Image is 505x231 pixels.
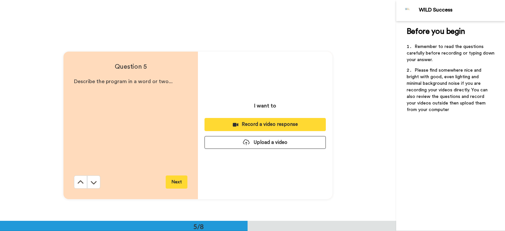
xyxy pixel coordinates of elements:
p: I want to [254,102,276,110]
button: Record a video response [204,118,326,131]
span: Describe the program in a word or two... [74,79,173,84]
div: WILD Success [419,7,505,13]
h4: Question 5 [74,62,187,71]
div: 5/8 [183,222,214,231]
div: Record a video response [210,121,321,128]
span: Remember to read the questions carefully before recording or typing down your answer. [407,44,496,62]
button: Upload a video [204,136,326,149]
span: Before you begin [407,28,465,35]
button: Next [166,175,187,189]
span: Please find somewhere nice and bright with good, even lighting and minimal background noise if yo... [407,68,489,112]
img: Profile Image [400,3,416,18]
